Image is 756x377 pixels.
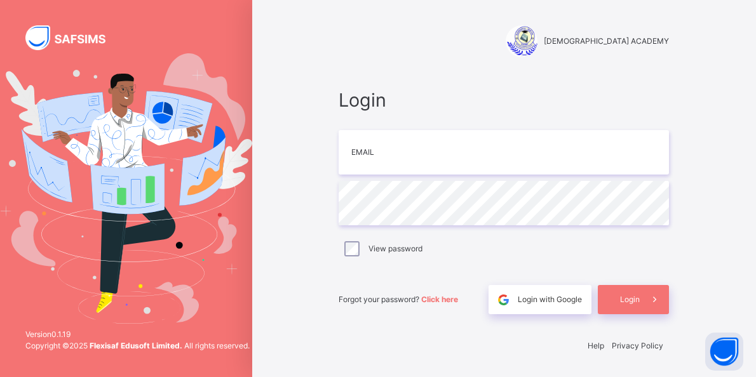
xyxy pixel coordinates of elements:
a: Privacy Policy [612,341,663,350]
span: Copyright © 2025 All rights reserved. [25,341,250,350]
a: Click here [421,294,458,304]
button: Open asap [705,333,743,371]
span: Login with Google [518,294,582,305]
img: SAFSIMS Logo [25,25,121,50]
span: Version 0.1.19 [25,329,250,340]
strong: Flexisaf Edusoft Limited. [90,341,182,350]
span: Forgot your password? [339,294,458,304]
a: Help [588,341,604,350]
img: google.396cfc9801f0270233282035f929180a.svg [496,293,511,307]
span: Login [620,294,640,305]
span: Login [339,86,669,114]
label: View password [368,243,422,255]
span: [DEMOGRAPHIC_DATA] ACADEMY [544,36,669,47]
